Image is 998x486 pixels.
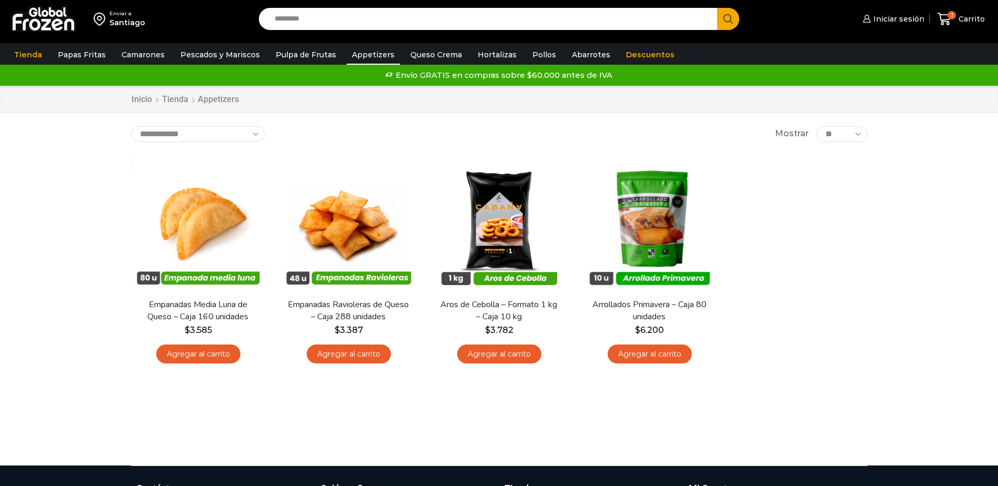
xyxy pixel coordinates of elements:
a: Empanadas Media Luna de Queso – Caja 160 unidades [137,299,258,323]
a: Inicio [131,94,153,106]
a: Tienda [162,94,189,106]
span: 3 [947,11,956,19]
bdi: 3.387 [335,325,363,335]
div: Santiago [109,17,145,28]
span: $ [485,325,490,335]
a: 3 Carrito [935,7,987,32]
a: Pollos [527,45,561,65]
a: Pulpa de Frutas [270,45,341,65]
a: Agregar al carrito: “Empanadas Ravioleras de Queso - Caja 288 unidades” [307,345,391,364]
a: Camarones [116,45,170,65]
span: Mostrar [775,128,809,140]
button: Search button [717,8,739,30]
a: Descuentos [621,45,680,65]
img: address-field-icon.svg [94,10,109,28]
a: Queso Crema [405,45,467,65]
bdi: 3.782 [485,325,513,335]
bdi: 3.585 [185,325,212,335]
a: Tienda [9,45,47,65]
bdi: 6.200 [635,325,664,335]
a: Appetizers [347,45,400,65]
a: Papas Fritas [53,45,111,65]
span: Iniciar sesión [871,14,924,24]
span: Carrito [956,14,985,24]
a: Pescados y Mariscos [175,45,265,65]
span: $ [335,325,340,335]
nav: Breadcrumb [131,94,239,106]
a: Agregar al carrito: “Aros de Cebolla - Formato 1 kg - Caja 10 kg” [457,345,541,364]
h1: Appetizers [198,94,239,104]
div: Enviar a [109,10,145,17]
a: Agregar al carrito: “Empanadas Media Luna de Queso - Caja 160 unidades” [156,345,240,364]
a: Iniciar sesión [860,8,924,29]
span: $ [635,325,640,335]
a: Aros de Cebolla – Formato 1 kg – Caja 10 kg [438,299,559,323]
select: Pedido de la tienda [131,126,265,142]
a: Abarrotes [567,45,616,65]
a: Hortalizas [472,45,522,65]
a: Arrollados Primavera – Caja 80 unidades [589,299,710,323]
a: Agregar al carrito: “Arrollados Primavera - Caja 80 unidades” [608,345,692,364]
a: Empanadas Ravioleras de Queso – Caja 288 unidades [288,299,409,323]
span: $ [185,325,190,335]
